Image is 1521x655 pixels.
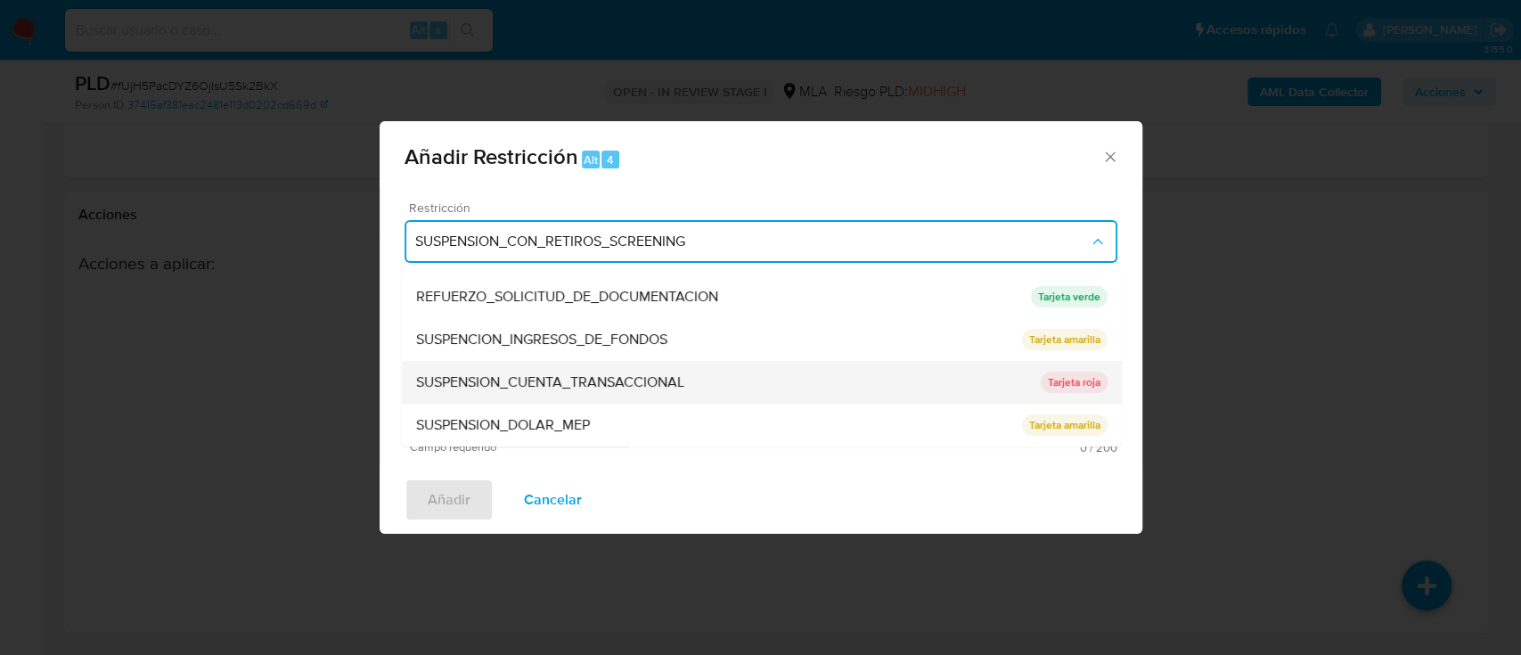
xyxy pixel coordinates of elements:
span: Cancelar [524,480,582,520]
button: Cerrar ventana [1101,148,1117,164]
button: Cancelar [501,479,605,521]
p: Tarjeta amarilla [1021,414,1107,436]
span: 4 [607,151,614,168]
span: Alt [584,151,598,168]
span: SUSPENSION_CON_RETIROS_SCREENING [415,233,1089,250]
span: Añadir Restricción [405,141,578,172]
p: Tarjeta roja [1040,372,1107,393]
span: SUSPENCION_INGRESOS_DE_FONDOS [415,331,666,348]
span: Máximo 200 caracteres [764,442,1117,454]
p: Tarjeta amarilla [1021,329,1107,350]
button: Restriction [405,220,1117,263]
span: SUSPENSION_CUENTA_TRANSACCIONAL [415,373,683,391]
span: REFUERZO_SOLICITUD_DE_DOCUMENTACION [415,288,717,306]
p: Tarjeta verde [1030,286,1107,307]
span: SUSPENSION_DOLAR_MEP [415,416,589,434]
span: Campo requerido [410,441,764,454]
span: Restricción [409,201,1122,214]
